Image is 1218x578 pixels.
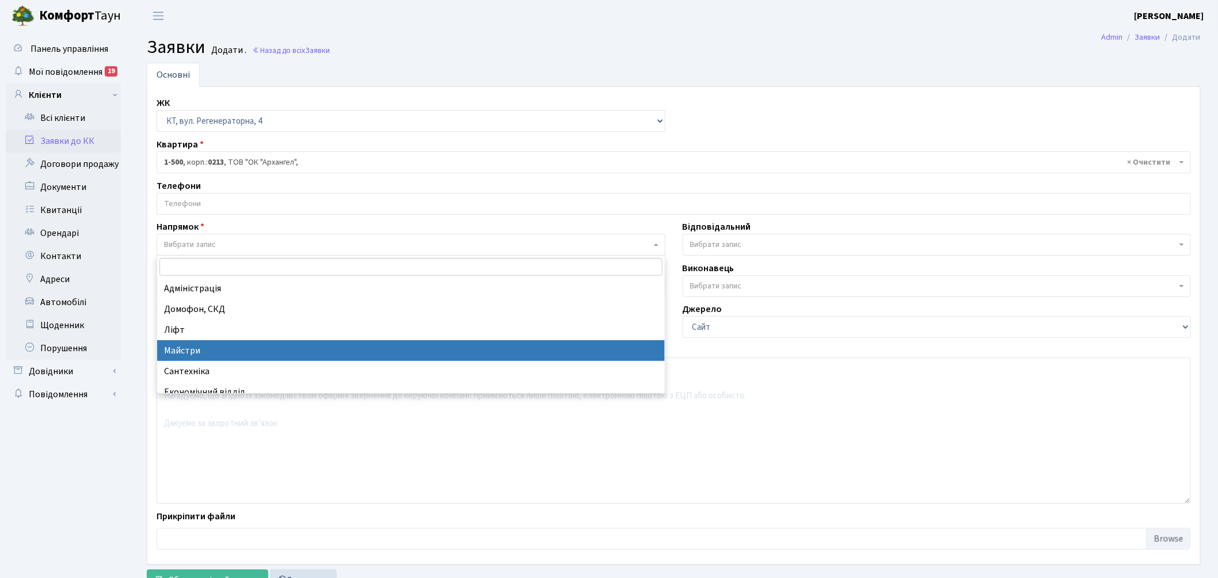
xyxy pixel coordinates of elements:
li: Додати [1160,31,1201,44]
label: Відповідальний [683,220,751,234]
a: Квитанції [6,199,121,222]
small: Додати . [209,45,246,56]
label: Квартира [157,138,204,151]
b: 0213 [208,157,224,168]
li: Домофон, СКД [157,299,665,320]
a: Мої повідомлення19 [6,60,121,83]
span: Заявки [305,45,330,56]
a: Орендарі [6,222,121,245]
a: Документи [6,176,121,199]
li: Адміністрація [157,278,665,299]
label: Напрямок [157,220,204,234]
button: Переключити навігацію [144,6,173,25]
span: Вибрати запис [690,239,742,250]
a: Порушення [6,337,121,360]
a: Повідомлення [6,383,121,406]
label: Прикріпити файли [157,509,235,523]
span: Заявки [147,34,205,60]
a: Клієнти [6,83,121,107]
li: Майстри [157,340,665,361]
b: [PERSON_NAME] [1135,10,1204,22]
li: Економічний відділ [157,382,665,402]
a: [PERSON_NAME] [1135,9,1204,23]
b: 1-500 [164,157,183,168]
span: <b>1-500</b>, корп.: <b>0213</b>, ТОВ "ОК "Архангел", [164,157,1177,168]
label: ЖК [157,96,170,110]
a: Щоденник [6,314,121,337]
span: Видалити всі елементи [1128,157,1171,168]
div: 19 [105,66,117,77]
span: Мої повідомлення [29,66,102,78]
img: logo.png [12,5,35,28]
a: Автомобілі [6,291,121,314]
label: Виконавець [683,261,734,275]
nav: breadcrumb [1084,25,1218,50]
a: Всі клієнти [6,107,121,130]
a: Адреси [6,268,121,291]
label: Телефони [157,179,201,193]
a: Контакти [6,245,121,268]
b: Комфорт [39,6,94,25]
input: Телефони [157,193,1190,214]
a: Основні [147,63,200,87]
a: Заявки до КК [6,130,121,153]
span: <b>1-500</b>, корп.: <b>0213</b>, ТОВ "ОК "Архангел", [157,151,1191,173]
a: Admin [1102,31,1123,43]
a: Довідники [6,360,121,383]
span: Таун [39,6,121,26]
a: Договори продажу [6,153,121,176]
a: Назад до всіхЗаявки [252,45,330,56]
li: Ліфт [157,320,665,340]
li: Сантехніка [157,361,665,382]
label: Джерело [683,302,722,316]
span: Панель управління [31,43,108,55]
a: Заявки [1135,31,1160,43]
a: Панель управління [6,37,121,60]
span: Вибрати запис [164,239,216,250]
span: Вибрати запис [690,280,742,292]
